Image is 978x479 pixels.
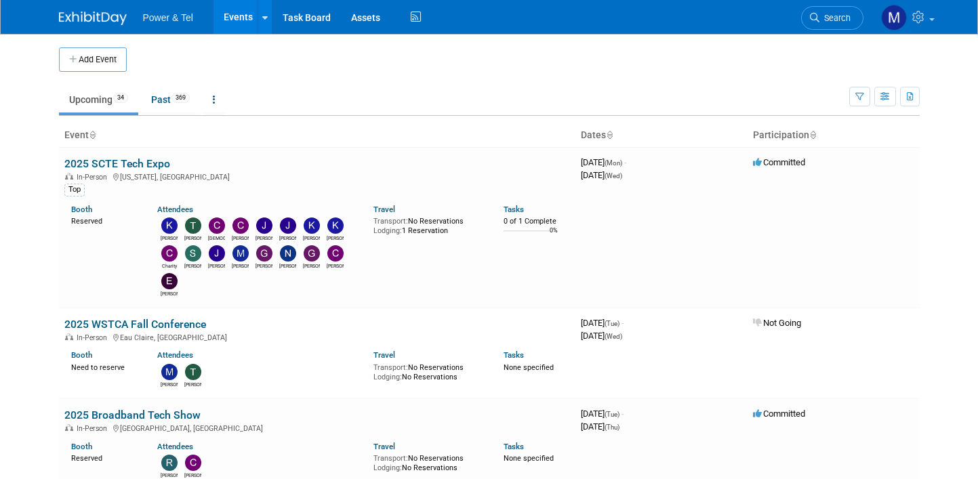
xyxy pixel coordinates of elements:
[209,245,225,262] img: Jeff Porter
[504,217,570,226] div: 0 of 1 Complete
[77,424,111,433] span: In-Person
[71,442,92,451] a: Booth
[161,273,178,289] img: Ernesto Rivera
[113,93,128,103] span: 34
[65,424,73,431] img: In-Person Event
[373,205,395,214] a: Travel
[65,173,73,180] img: In-Person Event
[59,12,127,25] img: ExhibitDay
[801,6,863,30] a: Search
[327,217,344,234] img: Kevin Heflin
[185,245,201,262] img: Scott Wisneski
[157,442,193,451] a: Attendees
[184,234,201,242] div: Tammy Pilkington
[71,214,138,226] div: Reserved
[208,262,225,270] div: Jeff Porter
[71,205,92,214] a: Booth
[185,364,201,380] img: Taylor Trewyn
[171,93,190,103] span: 369
[753,157,805,167] span: Committed
[161,234,178,242] div: Kevin Wilkes
[59,47,127,72] button: Add Event
[279,234,296,242] div: Jon Schatz
[373,442,395,451] a: Travel
[373,463,402,472] span: Lodging:
[185,217,201,234] img: Tammy Pilkington
[504,363,554,372] span: None specified
[65,333,73,340] img: In-Person Event
[581,409,624,419] span: [DATE]
[606,129,613,140] a: Sort by Start Date
[605,423,619,431] span: (Thu)
[64,184,85,196] div: Top
[304,217,320,234] img: Kevin Stevens
[605,172,622,180] span: (Wed)
[504,350,524,360] a: Tasks
[161,471,178,479] div: Robin Mayne
[161,364,178,380] img: Michael Mackeben
[605,411,619,418] span: (Tue)
[141,87,200,112] a: Past369
[59,124,575,147] th: Event
[809,129,816,140] a: Sort by Participation Type
[581,170,622,180] span: [DATE]
[280,217,296,234] img: Jon Schatz
[622,318,624,328] span: -
[161,289,178,297] div: Ernesto Rivera
[184,380,201,388] div: Taylor Trewyn
[64,171,570,182] div: [US_STATE], [GEOGRAPHIC_DATA]
[77,173,111,182] span: In-Person
[753,318,801,328] span: Not Going
[64,318,206,331] a: 2025 WSTCA Fall Conference
[256,245,272,262] img: Gus Vasilakis
[373,454,408,463] span: Transport:
[581,318,624,328] span: [DATE]
[504,205,524,214] a: Tasks
[504,442,524,451] a: Tasks
[77,333,111,342] span: In-Person
[256,234,272,242] div: Jesse Clark
[71,350,92,360] a: Booth
[373,363,408,372] span: Transport:
[581,157,626,167] span: [DATE]
[184,471,201,479] div: Chad Smith
[161,217,178,234] img: Kevin Wilkes
[280,245,296,262] img: Nate Derbyshire
[256,262,272,270] div: Gus Vasilakis
[373,360,483,381] div: No Reservations No Reservations
[161,455,178,471] img: Robin Mayne
[753,409,805,419] span: Committed
[232,234,249,242] div: Collins O'Toole
[581,421,619,432] span: [DATE]
[89,129,96,140] a: Sort by Event Name
[143,12,193,23] span: Power & Tel
[279,262,296,270] div: Nate Derbyshire
[161,262,178,270] div: Charity Deaton
[881,5,907,30] img: Madalyn Bobbitt
[232,245,249,262] img: Mike Kruszewski
[819,13,851,23] span: Search
[232,217,249,234] img: Collins O'Toole
[605,333,622,340] span: (Wed)
[208,234,225,242] div: CHRISTEN Gowens
[605,320,619,327] span: (Tue)
[373,217,408,226] span: Transport:
[184,262,201,270] div: Scott Wisneski
[161,245,178,262] img: Charity Deaton
[327,262,344,270] div: Chris Anderson
[504,454,554,463] span: None specified
[622,409,624,419] span: -
[209,217,225,234] img: CHRISTEN Gowens
[327,234,344,242] div: Kevin Heflin
[303,234,320,242] div: Kevin Stevens
[71,360,138,373] div: Need to reserve
[373,350,395,360] a: Travel
[232,262,249,270] div: Mike Kruszewski
[624,157,626,167] span: -
[64,422,570,433] div: [GEOGRAPHIC_DATA], [GEOGRAPHIC_DATA]
[64,157,170,170] a: 2025 SCTE Tech Expo
[64,409,201,421] a: 2025 Broadband Tech Show
[185,455,201,471] img: Chad Smith
[605,159,622,167] span: (Mon)
[373,214,483,235] div: No Reservations 1 Reservation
